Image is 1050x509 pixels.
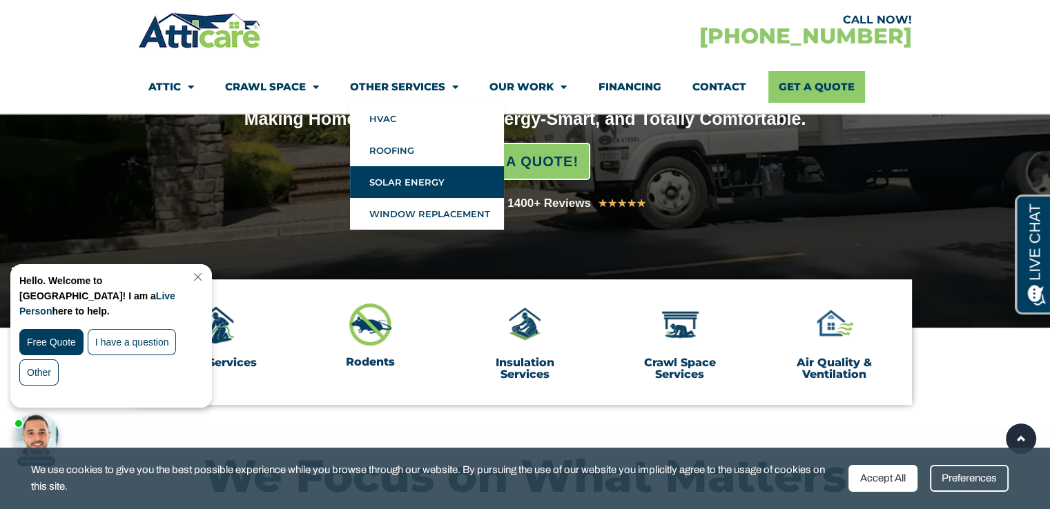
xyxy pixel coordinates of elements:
span: Opens a chat window [34,11,111,28]
div: Making Homes Rodent-Free, Energy-Smart, and Totally Comfortable. [218,108,833,129]
a: Air Quality & Ventilation [797,356,872,381]
iframe: Chat Invitation [7,261,228,468]
i: ★ [607,194,617,212]
span: GET A QUOTE! [471,148,579,175]
a: Window Replacement [350,198,504,230]
a: Financing [598,71,661,103]
span: We use cookies to give you the best possible experience while you browse through our website. By ... [31,461,838,495]
a: Contact [692,71,746,103]
i: ★ [627,194,636,212]
i: ★ [636,194,646,212]
i: ★ [598,194,607,212]
a: Attic [148,71,194,103]
a: Solar Energy [350,166,504,198]
a: Rodents [346,355,395,368]
a: Our Work [489,71,567,103]
a: HVAC [350,103,504,134]
i: ★ [617,194,627,212]
a: GET A QUOTE! [460,143,590,180]
a: Crawl Space [225,71,319,103]
div: Accept All [848,465,917,492]
div: 5/5 [598,194,646,212]
a: Insulation Services [496,356,554,381]
div: Preferences [930,465,1009,492]
div: CALL NOW! [525,14,911,26]
a: Roofing [350,134,504,166]
nav: Menu [148,71,901,103]
a: Get A Quote [768,71,865,103]
a: Crawl Space Services [644,356,716,381]
a: Other Services [350,71,458,103]
ul: Other Services [350,103,504,230]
